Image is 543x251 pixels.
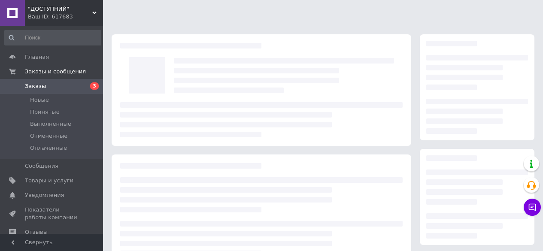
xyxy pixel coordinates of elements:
[25,228,48,236] span: Отзывы
[25,53,49,61] span: Главная
[30,132,67,140] span: Отмененные
[30,96,49,104] span: Новые
[25,177,73,184] span: Товары и услуги
[28,5,92,13] span: "ДОСТУПНИЙ"
[524,199,541,216] button: Чат с покупателем
[25,162,58,170] span: Сообщения
[30,108,60,116] span: Принятые
[25,191,64,199] span: Уведомления
[90,82,99,90] span: 3
[28,13,103,21] div: Ваш ID: 617683
[30,144,67,152] span: Оплаченные
[25,68,86,76] span: Заказы и сообщения
[30,120,71,128] span: Выполненные
[25,82,46,90] span: Заказы
[25,206,79,221] span: Показатели работы компании
[4,30,101,45] input: Поиск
